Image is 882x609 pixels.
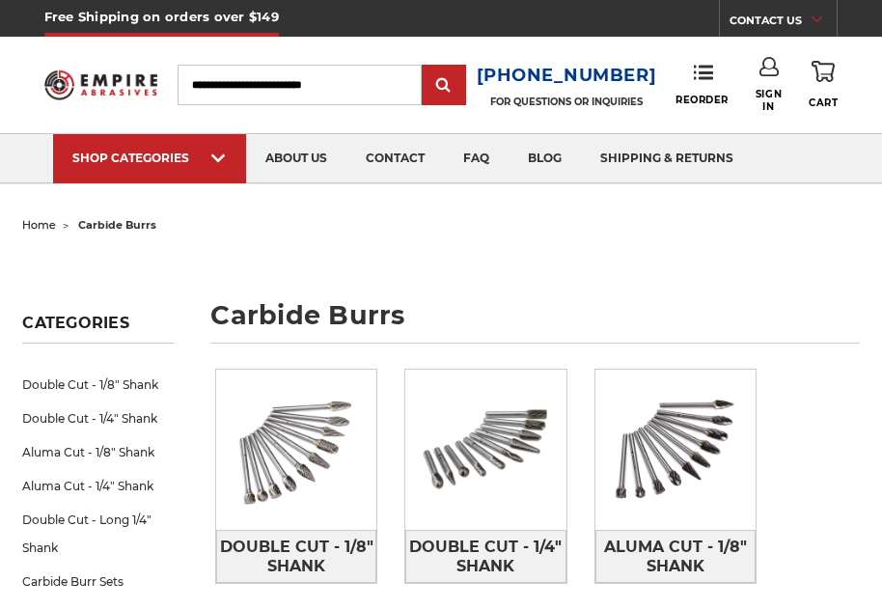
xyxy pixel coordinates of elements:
[755,88,784,113] span: Sign In
[210,302,859,344] h1: carbide burrs
[78,218,156,232] span: carbide burrs
[809,57,838,112] a: Cart
[477,96,657,108] p: FOR QUESTIONS OR INQUIRIES
[22,368,174,401] a: Double Cut - 1/8" Shank
[675,64,729,105] a: Reorder
[425,67,463,105] input: Submit
[22,401,174,435] a: Double Cut - 1/4" Shank
[405,530,565,583] a: Double Cut - 1/4" Shank
[809,97,838,109] span: Cart
[72,151,227,165] div: SHOP CATEGORIES
[406,531,565,583] span: Double Cut - 1/4" Shank
[217,531,375,583] span: Double Cut - 1/8" Shank
[730,10,837,37] a: CONTACT US
[22,314,174,344] h5: Categories
[595,370,756,530] img: Aluma Cut - 1/8" Shank
[246,134,346,183] a: about us
[22,218,56,232] a: home
[216,530,376,583] a: Double Cut - 1/8" Shank
[22,503,174,565] a: Double Cut - Long 1/4" Shank
[346,134,444,183] a: contact
[44,63,158,107] img: Empire Abrasives
[477,62,657,90] a: [PHONE_NUMBER]
[405,370,565,530] img: Double Cut - 1/4" Shank
[596,531,755,583] span: Aluma Cut - 1/8" Shank
[444,134,509,183] a: faq
[581,134,753,183] a: shipping & returns
[216,370,376,530] img: Double Cut - 1/8" Shank
[509,134,581,183] a: blog
[22,435,174,469] a: Aluma Cut - 1/8" Shank
[22,469,174,503] a: Aluma Cut - 1/4" Shank
[22,565,174,598] a: Carbide Burr Sets
[595,530,756,583] a: Aluma Cut - 1/8" Shank
[675,94,729,106] span: Reorder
